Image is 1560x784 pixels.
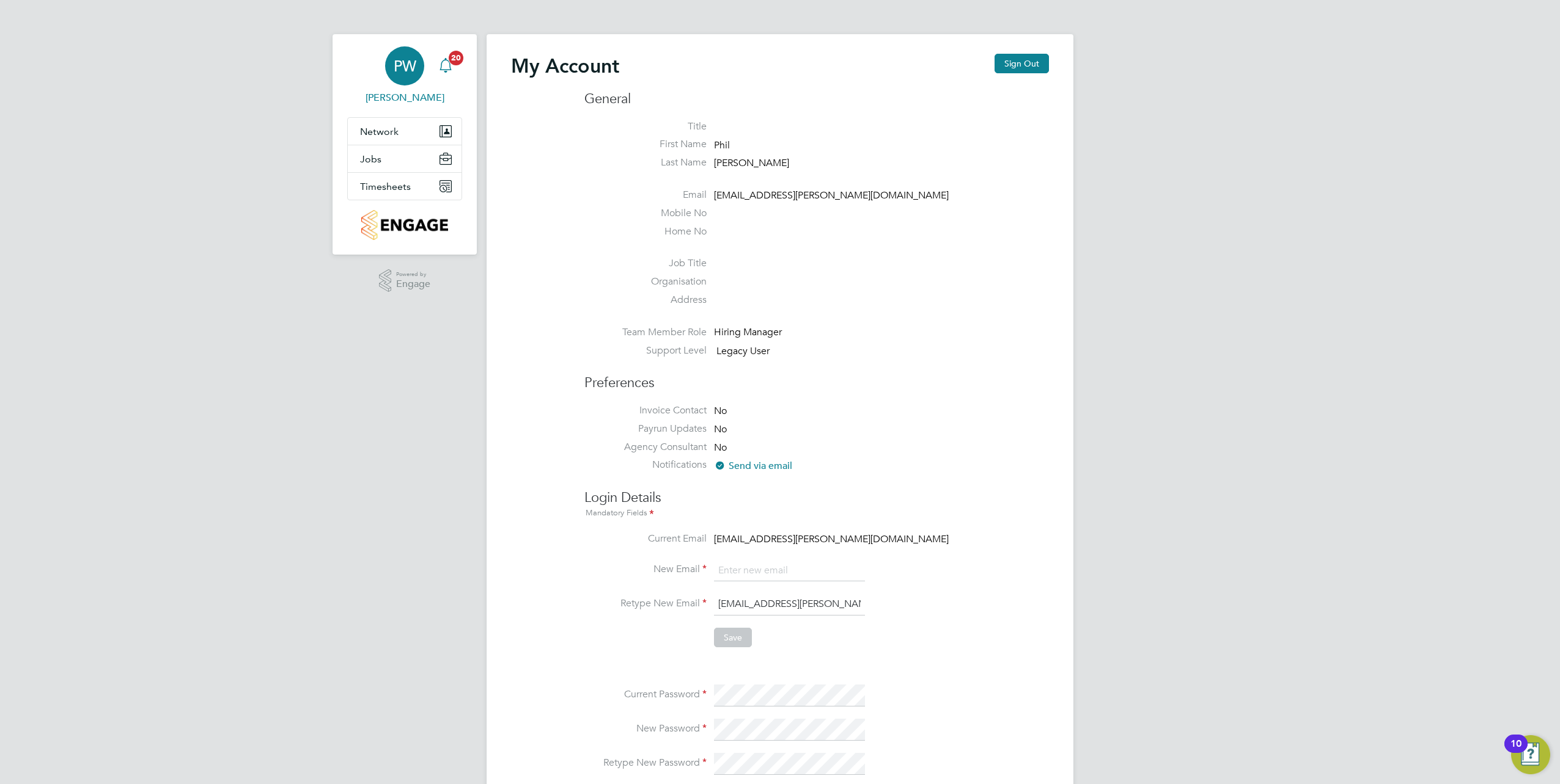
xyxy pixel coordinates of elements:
label: New Password [584,722,707,735]
a: Powered byEngage [379,269,431,292]
label: Email [584,189,707,201]
span: Timesheets [360,181,411,192]
label: Current Email [584,532,707,545]
label: First Name [584,138,707,151]
div: 10 [1510,744,1521,760]
label: Title [584,120,707,133]
a: Go to home page [347,210,462,240]
label: Organisation [584,275,707,288]
label: Invoice Contact [584,404,707,417]
div: Mandatory Fields [584,507,1049,520]
button: Timesheets [348,173,462,200]
label: Team Member Role [584,326,707,339]
span: Engage [396,279,430,289]
span: 20 [449,51,463,65]
span: Legacy User [716,345,770,357]
button: Sign Out [995,54,1049,73]
a: PW[PERSON_NAME] [347,46,462,105]
span: Phil [714,139,730,151]
h3: Preferences [584,362,1049,392]
span: PW [394,58,416,74]
img: countryside-properties-logo-retina.png [361,210,447,240]
label: Job Title [584,257,707,270]
span: [PERSON_NAME] [714,157,789,169]
span: Send via email [714,460,792,472]
label: Retype New Password [584,757,707,769]
label: Agency Consultant [584,441,707,454]
button: Network [348,118,462,145]
label: Address [584,294,707,307]
label: Retype New Email [584,597,707,610]
h3: General [584,90,1049,108]
button: Open Resource Center, 10 new notifications [1511,735,1550,774]
label: Home No [584,225,707,238]
a: 20 [433,46,458,85]
input: Enter new email again [714,593,865,615]
nav: Main navigation [333,34,477,255]
label: Mobile No [584,207,707,220]
label: Payrun Updates [584,423,707,435]
span: [EMAIL_ADDRESS][PERSON_NAME][DOMAIN_NAME] [714,533,949,545]
h2: My Account [511,54,619,78]
span: No [714,405,727,417]
label: Support Level [584,344,707,357]
span: Network [360,126,399,137]
label: Current Password [584,688,707,701]
span: No [714,441,727,454]
span: Jobs [360,153,381,165]
span: Powered by [396,269,430,280]
span: Phil Woodhouse [347,90,462,105]
label: Last Name [584,156,707,169]
div: Hiring Manager [714,326,830,339]
button: Jobs [348,145,462,172]
h3: Login Details [584,477,1049,520]
input: Enter new email [714,560,865,582]
span: No [714,423,727,435]
span: [EMAIL_ADDRESS][PERSON_NAME][DOMAIN_NAME] [714,189,949,201]
button: Save [714,628,752,647]
label: New Email [584,563,707,576]
label: Notifications [584,459,707,471]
